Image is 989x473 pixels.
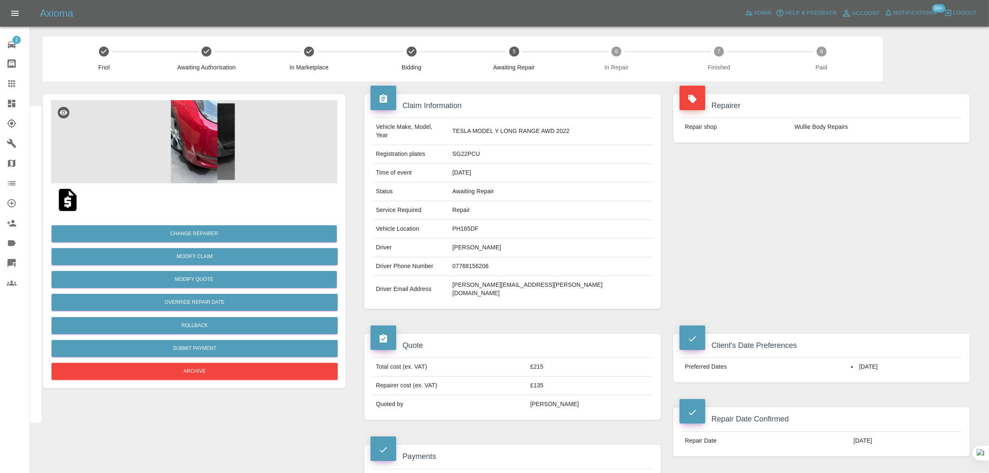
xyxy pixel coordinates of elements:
[527,358,653,377] td: £215
[371,340,655,351] h4: Quote
[852,9,880,18] span: Account
[953,8,977,18] span: Logout
[373,257,449,276] td: Driver Phone Number
[513,49,515,54] text: 5
[52,225,337,242] button: Change Repairer
[615,49,618,54] text: 6
[52,340,338,357] button: Submit Payment
[449,239,653,257] td: [PERSON_NAME]
[373,164,449,182] td: Time of event
[893,8,937,18] span: Notifications
[449,145,653,164] td: SG22PCU
[52,271,337,288] button: Modify Quote
[373,395,527,414] td: Quoted by
[373,358,527,377] td: Total cost (ex. VAT)
[680,100,964,111] h4: Repairer
[449,164,653,182] td: [DATE]
[261,63,357,71] span: In Marketplace
[52,317,338,334] button: Rollback
[774,7,839,20] button: Help & Feedback
[449,276,653,303] td: [PERSON_NAME][EMAIL_ADDRESS][PERSON_NAME][DOMAIN_NAME]
[449,220,653,239] td: PH165DF
[773,63,869,71] span: Paid
[718,49,721,54] text: 7
[942,7,979,20] button: Logout
[51,100,337,183] img: b44bd253-9268-4731-a88c-13bb858cce1a
[373,182,449,201] td: Status
[791,118,962,136] td: Wullie Body Repairs
[449,257,653,276] td: 07768156206
[373,239,449,257] td: Driver
[373,145,449,164] td: Registration plates
[680,414,964,425] h4: Repair Date Confirmed
[851,363,958,371] li: [DATE]
[449,118,653,145] td: TESLA MODEL Y LONG RANGE AWD 2022
[52,294,338,311] button: Override Repair Date
[52,248,338,265] a: Modify Claim
[371,100,655,111] h4: Claim Information
[682,431,850,450] td: Repair Date
[373,377,527,395] td: Repairer cost (ex. VAT)
[569,63,665,71] span: In Repair
[373,118,449,145] td: Vehicle Make, Model, Year
[850,431,962,450] td: [DATE]
[682,358,848,376] td: Preferred Dates
[839,7,882,20] a: Account
[671,63,767,71] span: Finished
[785,8,837,18] span: Help & Feedback
[373,220,449,239] td: Vehicle Location
[754,8,772,18] span: Admin
[373,276,449,303] td: Driver Email Address
[373,201,449,220] td: Service Required
[449,182,653,201] td: Awaiting Repair
[466,63,562,71] span: Awaiting Repair
[56,63,152,71] span: Fnol
[52,363,338,380] button: Archive
[743,7,774,20] a: Admin
[527,395,653,414] td: [PERSON_NAME]
[54,187,81,213] img: qt_1SD0xOA4aDea5wMj00EoN556
[680,340,964,351] h4: Client's Date Preferences
[682,118,791,136] td: Repair shop
[371,451,655,462] h4: Payments
[820,49,823,54] text: 8
[882,7,939,20] button: Notifications
[363,63,459,71] span: Bidding
[159,63,255,71] span: Awaiting Authorisation
[449,201,653,220] td: Repair
[40,7,73,20] h5: Axioma
[5,3,25,23] button: Open drawer
[932,4,945,12] span: 99+
[12,36,21,44] span: 2
[527,377,653,395] td: £135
